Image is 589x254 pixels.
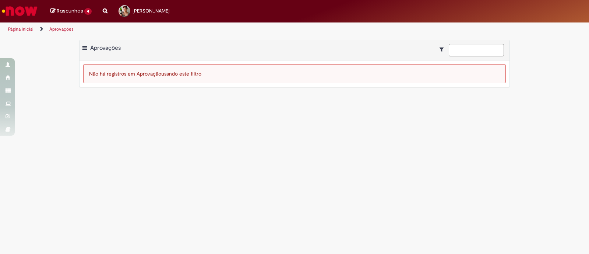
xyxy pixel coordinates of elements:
div: Não há registros em Aprovação [83,64,506,83]
a: Rascunhos [50,8,92,15]
ul: Trilhas de página [6,22,387,36]
a: Página inicial [8,26,33,32]
span: 4 [84,8,92,15]
span: Rascunhos [57,7,83,14]
i: Mostrar filtros para: Suas Solicitações [440,47,447,52]
span: [PERSON_NAME] [133,8,170,14]
a: Aprovações [49,26,74,32]
span: Aprovações [90,44,121,52]
img: ServiceNow [1,4,39,18]
span: usando este filtro [161,70,201,77]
